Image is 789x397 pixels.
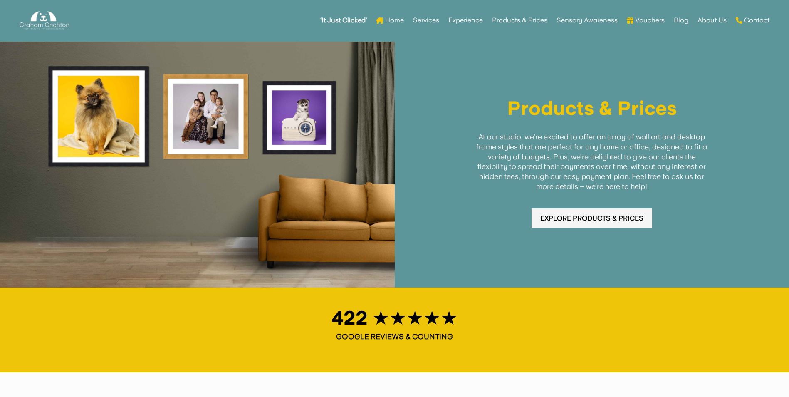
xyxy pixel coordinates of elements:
a: Experience [448,4,483,37]
a: Blog [674,4,688,37]
img: Graham Crichton Photography Logo - Graham Crichton - Belfast Family & Pet Photography Studio [20,9,69,32]
a: About Us [697,4,727,37]
a: Services [413,4,439,37]
strong: GOOGLE REVIEWS & COUNTING [336,332,453,341]
h1: 422 ★★★★★ [21,308,768,332]
strong: ‘It Just Clicked’ [320,17,367,23]
a: Home [376,4,404,37]
span: At our studio, we’re excited to offer an array of wall art and desktop frame styles that are perf... [476,132,707,191]
a: Sensory Awareness [557,4,618,37]
h1: Products & Prices [473,99,710,122]
a: Explore Products & Prices [532,208,652,228]
a: Contact [736,4,769,37]
a: Products & Prices [492,4,547,37]
a: ‘It Just Clicked’ [320,4,367,37]
a: Vouchers [627,4,665,37]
